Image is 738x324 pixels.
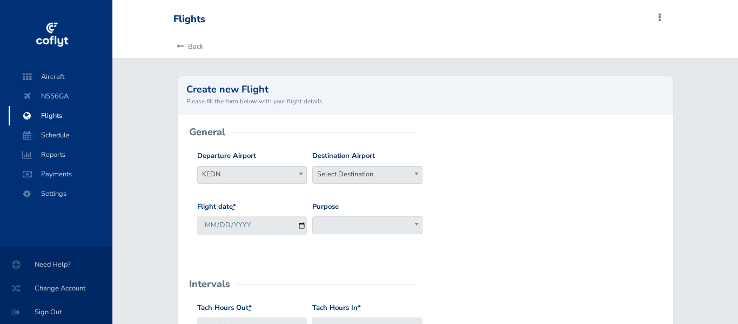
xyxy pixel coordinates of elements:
h2: General [189,127,225,137]
label: Tach Hours Out [197,302,252,314]
img: coflyt logo [34,19,70,51]
span: Settings [19,184,102,203]
label: Purpose [312,201,339,213]
h2: Create new Flight [186,84,665,94]
abbr: required [233,202,236,211]
span: Payments [19,164,102,184]
small: Please fill the form below with your flight details [186,96,665,106]
a: Back [173,35,203,58]
abbr: required [249,303,252,313]
span: N556GA [19,87,102,106]
div: Flights [173,14,205,25]
label: Destination Airport [312,150,375,162]
span: Aircraft [19,67,102,87]
span: KEDN [197,166,307,184]
span: Select Destination [313,167,422,182]
span: KEDN [198,167,307,182]
span: Sign Out [13,302,99,322]
abbr: required [358,303,361,313]
span: Need Help? [13,255,99,274]
span: Change Account [13,279,99,298]
span: Flights [19,106,102,125]
label: Flight date [197,201,236,213]
h2: Intervals [189,279,230,289]
label: Tach Hours In [312,302,361,314]
span: Reports [19,145,102,164]
label: Departure Airport [197,150,256,162]
span: Schedule [19,125,102,145]
span: Select Destination [312,166,422,184]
